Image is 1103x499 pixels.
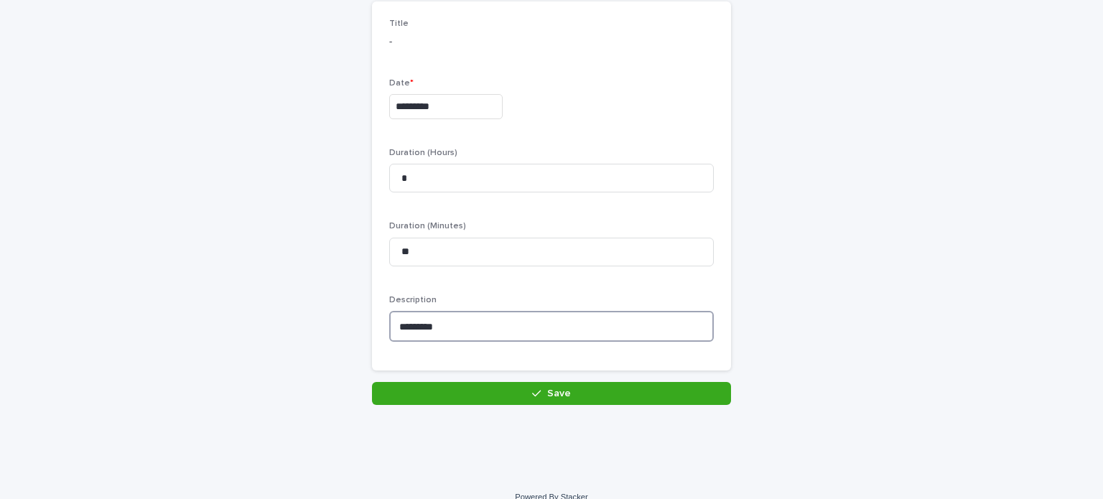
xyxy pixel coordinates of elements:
p: - [389,34,714,50]
span: Duration (Hours) [389,149,457,157]
span: Title [389,19,409,28]
span: Date [389,79,414,88]
span: Duration (Minutes) [389,222,466,230]
button: Save [372,382,731,405]
span: Save [547,388,571,398]
span: Description [389,296,437,304]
